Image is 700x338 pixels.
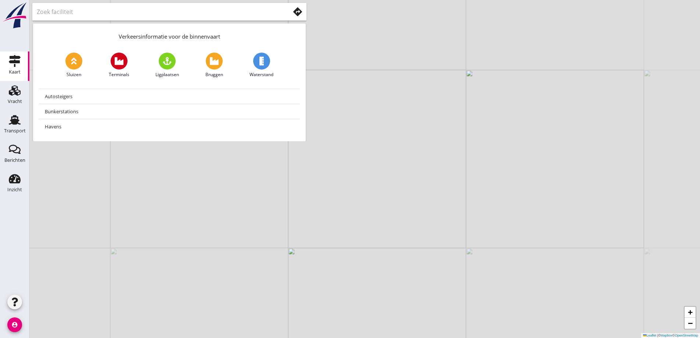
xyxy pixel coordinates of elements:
[4,158,25,163] div: Berichten
[250,71,273,78] span: Waterstand
[641,333,700,338] div: © ©
[7,187,22,192] div: Inzicht
[205,71,223,78] span: Bruggen
[205,53,223,78] a: Bruggen
[7,317,22,332] i: account_circle
[33,24,306,47] div: Verkeersinformatie voor de binnenvaart
[4,128,26,133] div: Transport
[109,71,129,78] span: Terminals
[65,53,82,78] a: Sluizen
[1,2,28,29] img: logo-small.a267ee39.svg
[685,307,696,318] a: Zoom in
[67,71,81,78] span: Sluizen
[688,319,693,328] span: −
[685,318,696,329] a: Zoom out
[250,53,273,78] a: Waterstand
[9,70,21,74] div: Kaart
[45,107,294,116] div: Bunkerstations
[8,99,22,104] div: Vracht
[155,71,179,78] span: Ligplaatsen
[45,122,294,131] div: Havens
[643,334,656,337] a: Leaflet
[37,6,280,18] input: Zoek faciliteit
[155,53,179,78] a: Ligplaatsen
[661,334,672,337] a: Mapbox
[45,92,294,101] div: Autosteigers
[675,334,698,337] a: OpenStreetMap
[688,307,693,317] span: +
[109,53,129,78] a: Terminals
